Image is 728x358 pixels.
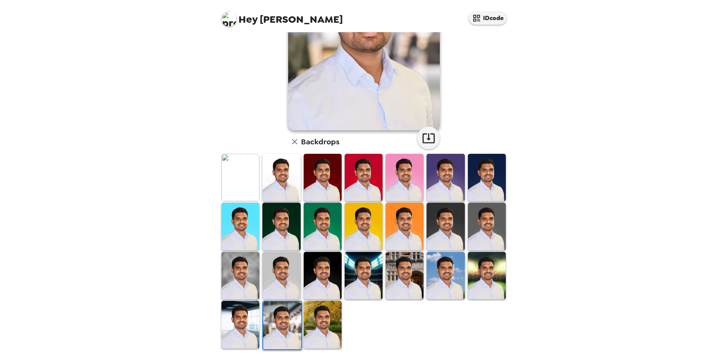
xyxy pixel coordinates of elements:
span: [PERSON_NAME] [221,8,343,25]
span: Hey [238,13,257,26]
button: IDcode [469,11,507,25]
img: profile pic [221,11,237,27]
h6: Backdrops [301,136,339,148]
img: Original [221,154,259,201]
